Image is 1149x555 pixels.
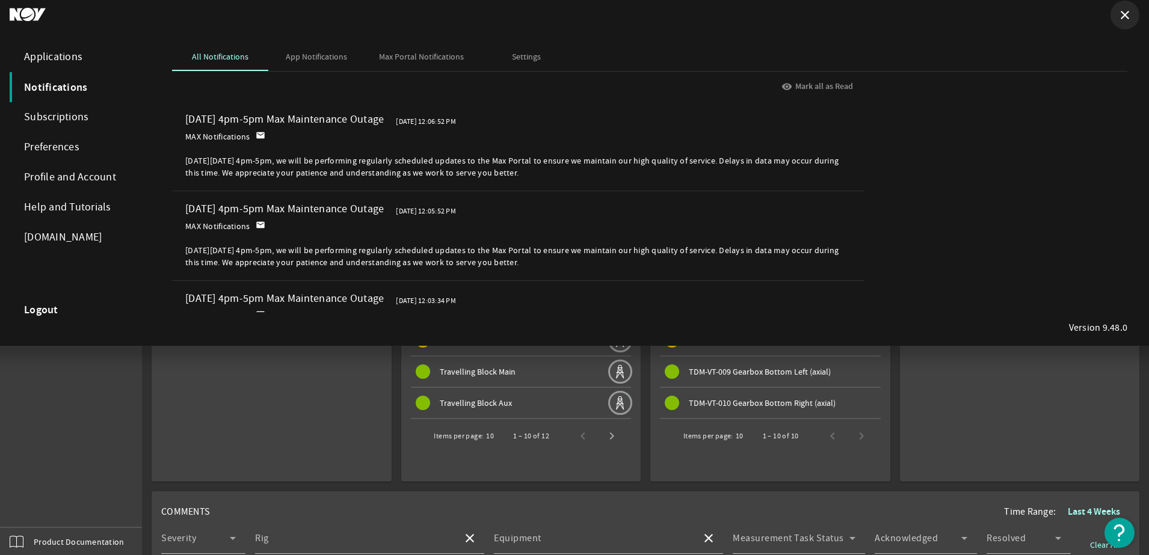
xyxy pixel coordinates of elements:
mat-icon: email [256,130,265,140]
div: Subscriptions [10,102,148,132]
span: MAX Notifications [185,310,250,322]
a: [DOMAIN_NAME] [10,222,148,253]
mat-icon: close [1118,8,1132,22]
span: Max Portal Notifications [379,52,464,61]
span: [DATE] 12:03:34 PM [396,295,456,307]
span: [DATE] 12:05:52 PM [396,205,456,217]
div: Applications [10,42,148,72]
span: Settings [512,52,541,61]
div: Profile and Account [10,162,148,192]
mat-icon: email [256,220,265,230]
span: [DATE] 4pm-5pm Max Maintenance Outage [185,293,384,307]
strong: Logout [24,304,58,316]
span: All Notifications [192,52,248,61]
span: [DATE] 4pm-5pm Max Maintenance Outage [185,114,384,127]
div: Notifications [10,72,148,102]
div: Preferences [10,132,148,162]
div: [DATE][DATE] 4pm-5pm, we will be performing regularly scheduled updates to the Max Portal to ensu... [185,238,841,274]
span: MAX Notifications [185,130,250,143]
button: Open Resource Center [1104,518,1135,548]
div: Help and Tutorials [10,192,148,222]
span: App Notifications [286,52,347,61]
mat-icon: email [256,310,265,319]
span: [DATE] 12:06:52 PM [396,115,456,127]
div: [DATE][DATE] 4pm-5pm, we will be performing regularly scheduled updates to the Max Portal to ensu... [185,149,841,185]
span: MAX Notifications [185,220,250,232]
span: [DATE] 4pm-5pm Max Maintenance Outage [185,203,384,217]
div: Version 9.48.0 [1069,322,1128,334]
